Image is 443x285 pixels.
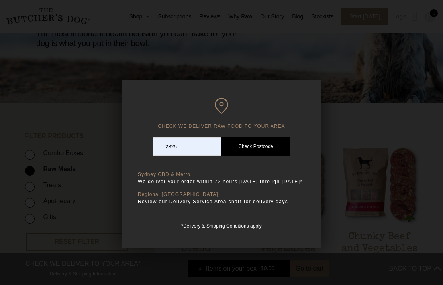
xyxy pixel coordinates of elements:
input: Postcode [153,137,221,156]
p: Sydney CBD & Metro [138,172,305,178]
p: Regional [GEOGRAPHIC_DATA] [138,192,305,198]
p: We deliver your order within 72 hours [DATE] through [DATE]* [138,178,305,186]
p: Review our Delivery Service Area chart for delivery days [138,198,305,206]
a: *Delivery & Shipping Conditions apply [181,221,261,229]
a: Check Postcode [221,137,290,156]
h6: CHECK WE DELIVER RAW FOOD TO YOUR AREA [138,98,305,129]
